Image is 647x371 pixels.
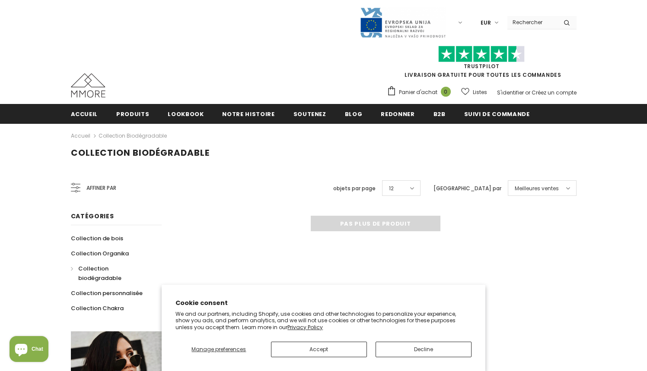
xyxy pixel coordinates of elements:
[71,110,98,118] span: Accueil
[71,286,143,301] a: Collection personnalisée
[71,289,143,297] span: Collection personnalisée
[71,246,129,261] a: Collection Organika
[433,184,501,193] label: [GEOGRAPHIC_DATA] par
[481,19,491,27] span: EUR
[293,110,326,118] span: soutenez
[191,346,246,353] span: Manage preferences
[532,89,577,96] a: Créez un compte
[387,50,577,79] span: LIVRAISON GRATUITE POUR TOUTES LES COMMANDES
[381,104,414,123] a: Redonner
[287,324,323,331] a: Privacy Policy
[175,311,472,331] p: We and our partners, including Shopify, use cookies and other technologies to personalize your ex...
[515,184,559,193] span: Meilleures ventes
[464,63,500,70] a: TrustPilot
[168,110,204,118] span: Lookbook
[399,88,437,97] span: Panier d'achat
[441,87,451,97] span: 0
[222,110,274,118] span: Notre histoire
[71,234,123,242] span: Collection de bois
[360,19,446,26] a: Javni Razpis
[168,104,204,123] a: Lookbook
[376,342,472,357] button: Decline
[116,104,149,123] a: Produits
[71,104,98,123] a: Accueil
[461,85,487,100] a: Listes
[293,104,326,123] a: soutenez
[71,231,123,246] a: Collection de bois
[271,342,367,357] button: Accept
[222,104,274,123] a: Notre histoire
[333,184,376,193] label: objets par page
[464,110,530,118] span: Suivi de commande
[86,183,116,193] span: Affiner par
[99,132,167,139] a: Collection biodégradable
[360,7,446,38] img: Javni Razpis
[71,304,124,312] span: Collection Chakra
[71,301,124,316] a: Collection Chakra
[7,336,51,364] inbox-online-store-chat: Shopify online store chat
[497,89,524,96] a: S'identifier
[438,46,525,63] img: Faites confiance aux étoiles pilotes
[71,73,105,97] img: Cas MMORE
[433,110,446,118] span: B2B
[473,88,487,97] span: Listes
[381,110,414,118] span: Redonner
[78,264,121,282] span: Collection biodégradable
[464,104,530,123] a: Suivi de commande
[71,131,90,141] a: Accueil
[175,299,472,308] h2: Cookie consent
[433,104,446,123] a: B2B
[71,249,129,258] span: Collection Organika
[507,16,557,28] input: Search Site
[345,110,363,118] span: Blog
[389,184,394,193] span: 12
[71,147,210,159] span: Collection biodégradable
[387,86,455,99] a: Panier d'achat 0
[525,89,530,96] span: or
[71,261,152,286] a: Collection biodégradable
[345,104,363,123] a: Blog
[71,212,114,220] span: Catégories
[175,342,262,357] button: Manage preferences
[116,110,149,118] span: Produits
